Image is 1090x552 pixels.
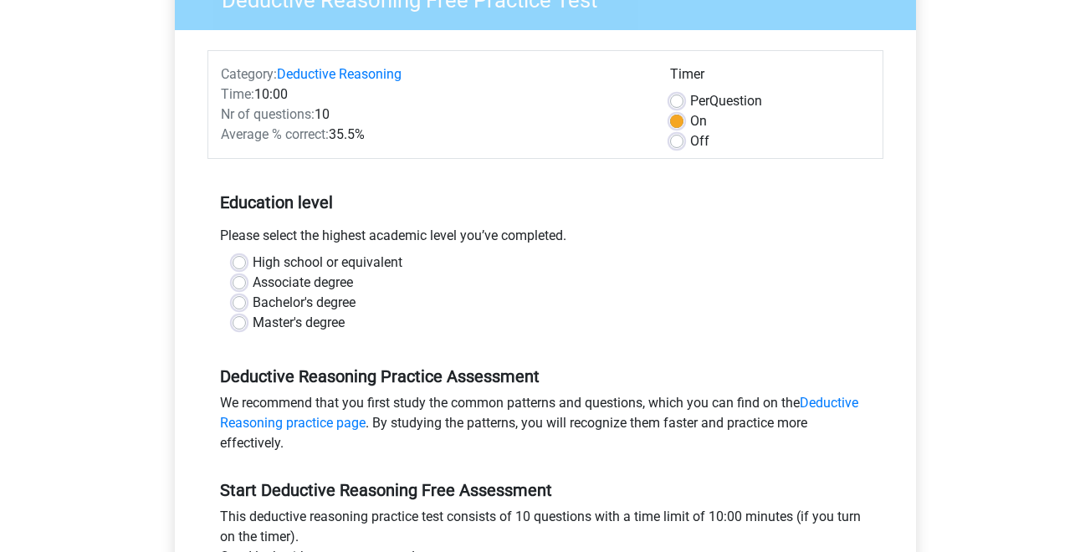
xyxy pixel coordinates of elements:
[690,131,709,151] label: Off
[221,86,254,102] span: Time:
[221,106,315,122] span: Nr of questions:
[253,313,345,333] label: Master's degree
[221,126,329,142] span: Average % correct:
[221,66,277,82] span: Category:
[690,93,709,109] span: Per
[690,91,762,111] label: Question
[220,480,871,500] h5: Start Deductive Reasoning Free Assessment
[277,66,402,82] a: Deductive Reasoning
[253,253,402,273] label: High school or equivalent
[207,226,883,253] div: Please select the highest academic level you’ve completed.
[208,84,658,105] div: 10:00
[208,105,658,125] div: 10
[208,125,658,145] div: 35.5%
[207,393,883,460] div: We recommend that you first study the common patterns and questions, which you can find on the . ...
[220,366,871,386] h5: Deductive Reasoning Practice Assessment
[670,64,870,91] div: Timer
[253,273,353,293] label: Associate degree
[690,111,707,131] label: On
[220,186,871,219] h5: Education level
[253,293,356,313] label: Bachelor's degree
